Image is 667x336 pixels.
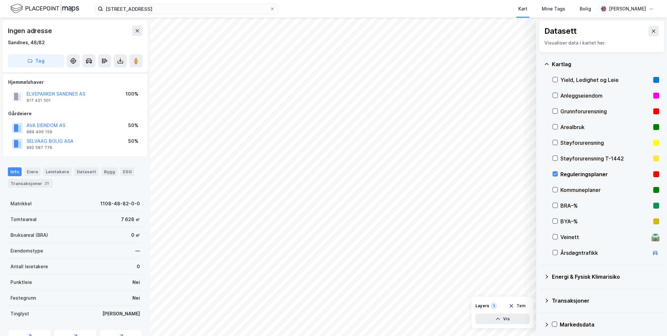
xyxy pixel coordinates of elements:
[10,200,32,208] div: Matrikkel
[10,294,36,302] div: Festegrunn
[10,247,43,255] div: Eiendomstype
[609,5,646,13] div: [PERSON_NAME]
[544,26,577,36] div: Datasett
[490,303,497,309] div: 1
[560,233,649,241] div: Veinett
[26,98,51,103] div: 917 421 501
[103,4,270,14] input: Søk på adresse, matrikkel, gårdeiere, leietakere eller personer
[8,167,22,176] div: Info
[128,137,138,145] div: 50%
[26,129,52,135] div: 989 406 159
[120,167,134,176] div: ESG
[10,310,29,318] div: Tinglyst
[135,247,140,255] div: —
[10,215,37,223] div: Tomteareal
[8,39,45,47] div: Sandnes, 48/82
[101,167,118,176] div: Bygg
[518,5,527,13] div: Kart
[26,145,52,150] div: 992 587 776
[560,202,651,210] div: BRA–%
[43,167,72,176] div: Leietakere
[8,78,142,86] div: Hjemmelshaver
[126,90,138,98] div: 100%
[121,215,140,223] div: 7 628 ㎡
[542,5,565,13] div: Mine Tags
[102,310,140,318] div: [PERSON_NAME]
[560,186,651,194] div: Kommuneplaner
[560,92,651,100] div: Anleggseiendom
[132,294,140,302] div: Nei
[552,60,659,68] div: Kartlag
[10,231,48,239] div: Bruksareal (BRA)
[544,39,659,47] div: Visualiser data i kartet her.
[8,26,53,36] div: Ingen adresse
[137,263,140,271] div: 0
[132,278,140,286] div: Nei
[100,200,140,208] div: 1108-48-82-0-0
[552,273,659,281] div: Energi & Fysisk Klimarisiko
[8,179,53,188] div: Transaksjoner
[10,3,79,14] img: logo.f888ab2527a4732fd821a326f86c7f29.svg
[560,249,649,257] div: Årsdøgntrafikk
[560,107,651,115] div: Grunnforurensning
[8,110,142,118] div: Gårdeiere
[560,217,651,225] div: BYA–%
[24,167,41,176] div: Eiere
[580,5,591,13] div: Bolig
[10,263,48,271] div: Antall leietakere
[43,180,50,187] div: 21
[74,167,99,176] div: Datasett
[634,305,667,336] div: Kontrollprogram for chat
[560,155,651,162] div: Støyforurensning T-1442
[475,303,489,308] div: Layers
[560,123,651,131] div: Arealbruk
[8,54,64,67] button: Tag
[475,314,530,324] button: Vis
[552,297,659,305] div: Transaksjoner
[560,321,659,328] div: Markedsdata
[560,76,651,84] div: Yield, Ledighet og Leie
[560,170,651,178] div: Reguleringsplaner
[651,233,660,241] div: 🛣️
[10,278,32,286] div: Punktleie
[505,301,530,311] button: Tøm
[131,231,140,239] div: 0 ㎡
[634,305,667,336] iframe: Chat Widget
[560,139,651,147] div: Støyforurensning
[128,121,138,129] div: 50%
